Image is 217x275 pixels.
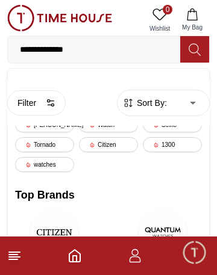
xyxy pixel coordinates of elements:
[7,5,112,31] img: ...
[15,137,74,152] div: Tornado
[122,97,167,109] button: Sort By:
[139,208,187,256] img: Quantum
[15,76,202,93] h2: Trending Searches
[30,208,78,256] img: CITIZEN
[68,249,82,263] a: Home
[163,5,172,14] span: 0
[143,137,202,152] div: 1300
[134,97,167,109] span: Sort By:
[145,5,175,36] a: 0Wishlist
[79,137,138,152] div: Citizen
[7,90,66,116] button: Filter
[175,5,210,36] button: My Bag
[177,23,207,32] span: My Bag
[15,208,93,273] a: CITIZENCITIZEN
[145,24,175,33] span: Wishlist
[181,239,208,266] div: Chat Widget
[15,157,74,172] div: watches
[15,187,202,203] h2: Top Brands
[124,208,202,273] a: QuantumQuantum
